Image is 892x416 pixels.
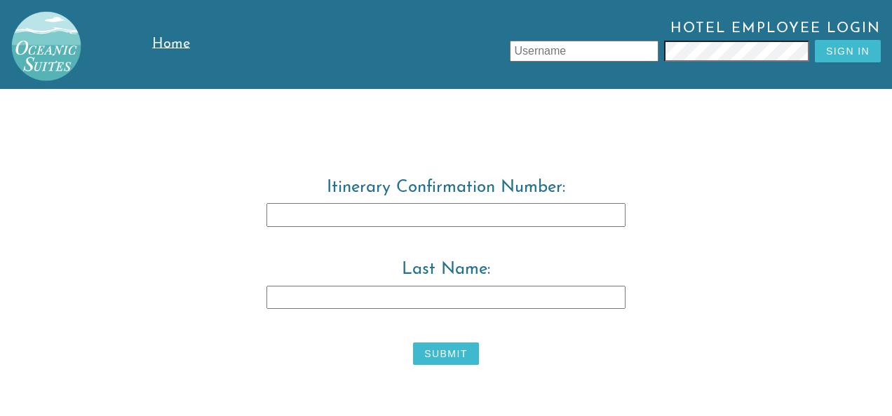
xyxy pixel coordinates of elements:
[413,342,478,365] button: Submit
[87,179,805,249] label: Itinerary Confirmation Number:
[223,21,881,40] span: Hotel Employee Login
[510,41,658,62] input: Username
[152,37,190,51] span: Home
[815,40,881,62] button: Sign In
[266,203,626,227] input: Itinerary Confirmation Number:
[87,261,805,331] label: Last Name:
[266,286,626,310] input: Last Name:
